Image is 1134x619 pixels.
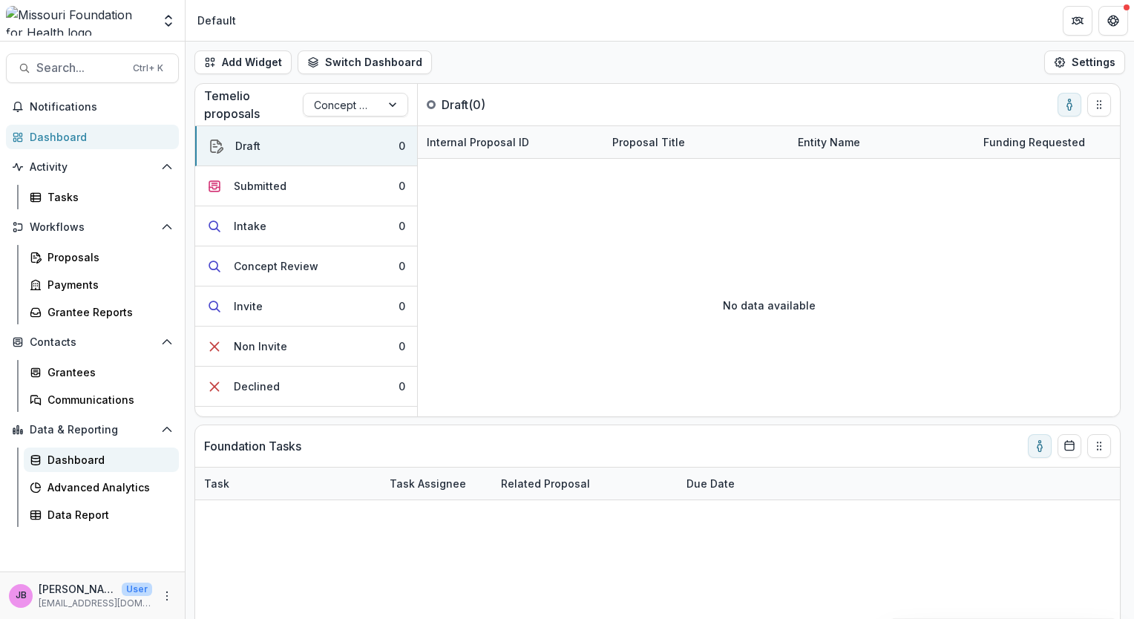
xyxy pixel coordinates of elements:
span: Contacts [30,336,155,349]
div: Due Date [678,468,789,500]
div: Task [195,476,238,491]
div: Non Invite [234,338,287,354]
span: Activity [30,161,155,174]
div: 0 [399,379,405,394]
button: Get Help [1098,6,1128,36]
p: [EMAIL_ADDRESS][DOMAIN_NAME] [39,597,152,610]
div: 0 [399,338,405,354]
div: Entity Name [789,134,869,150]
div: Related Proposal [492,468,678,500]
div: 0 [399,218,405,234]
a: Dashboard [6,125,179,149]
nav: breadcrumb [191,10,242,31]
a: Payments [24,272,179,297]
div: Grantees [47,364,167,380]
div: Internal Proposal ID [418,126,603,158]
div: Task Assignee [381,476,475,491]
button: Intake0 [195,206,417,246]
div: Default [197,13,236,28]
div: Task [195,468,381,500]
a: Dashboard [24,448,179,472]
button: Invite0 [195,286,417,327]
button: Open Contacts [6,330,179,354]
button: toggle-assigned-to-me [1028,434,1052,458]
button: Draft0 [195,126,417,166]
p: No data available [723,298,816,313]
button: Open Workflows [6,215,179,239]
div: Proposals [47,249,167,265]
span: Workflows [30,221,155,234]
div: Grantee Reports [47,304,167,320]
div: Proposal Title [603,134,694,150]
div: Concept Review [234,258,318,274]
button: Submitted0 [195,166,417,206]
div: Draft [235,138,260,154]
div: Invite [234,298,263,314]
button: Partners [1063,6,1092,36]
p: Foundation Tasks [204,437,301,455]
span: Notifications [30,101,173,114]
div: Task Assignee [381,468,492,500]
div: Entity Name [789,126,974,158]
a: Grantee Reports [24,300,179,324]
button: Settings [1044,50,1125,74]
button: Open Activity [6,155,179,179]
div: Internal Proposal ID [418,134,538,150]
a: Grantees [24,360,179,384]
a: Proposals [24,245,179,269]
div: 0 [399,298,405,314]
a: Tasks [24,185,179,209]
button: Open Data & Reporting [6,418,179,442]
div: Data Report [47,507,167,523]
div: 0 [399,258,405,274]
p: Draft ( 0 ) [442,96,553,114]
button: Open entity switcher [158,6,179,36]
div: Advanced Analytics [47,479,167,495]
button: Calendar [1058,434,1081,458]
a: Advanced Analytics [24,475,179,500]
div: Related Proposal [492,476,599,491]
div: 0 [399,178,405,194]
div: Intake [234,218,266,234]
div: Dashboard [30,129,167,145]
div: Tasks [47,189,167,205]
div: Proposal Title [603,126,789,158]
div: Dashboard [47,452,167,468]
div: Funding Requested [974,134,1094,150]
img: Missouri Foundation for Health logo [6,6,152,36]
span: Search... [36,61,124,75]
div: Due Date [678,476,744,491]
button: Drag [1087,93,1111,117]
div: Submitted [234,178,286,194]
button: Search... [6,53,179,83]
button: Non Invite0 [195,327,417,367]
button: More [158,587,176,605]
button: Add Widget [194,50,292,74]
div: Communications [47,392,167,407]
div: 0 [399,138,405,154]
button: toggle-assigned-to-me [1058,93,1081,117]
p: Temelio proposals [204,87,303,122]
div: Declined [234,379,280,394]
p: User [122,583,152,596]
button: Declined0 [195,367,417,407]
button: Switch Dashboard [298,50,432,74]
div: Jessie Besancenez [16,591,27,600]
span: Data & Reporting [30,424,155,436]
div: Ctrl + K [130,60,166,76]
p: [PERSON_NAME] [39,581,116,597]
a: Data Report [24,502,179,527]
button: Concept Review0 [195,246,417,286]
button: Drag [1087,434,1111,458]
a: Communications [24,387,179,412]
div: Payments [47,277,167,292]
button: Notifications [6,95,179,119]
